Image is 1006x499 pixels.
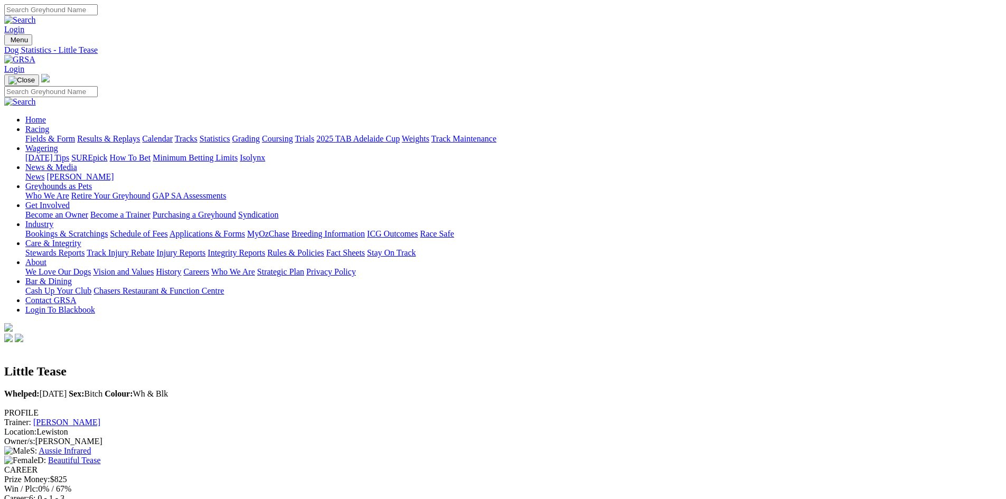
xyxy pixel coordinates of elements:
b: Whelped: [4,389,40,398]
a: Track Maintenance [431,134,496,143]
a: Become an Owner [25,210,88,219]
a: Retire Your Greyhound [71,191,151,200]
a: Become a Trainer [90,210,151,219]
a: Dog Statistics - Little Tease [4,45,1002,55]
a: Beautiful Tease [48,456,100,465]
span: S: [4,446,37,455]
a: Greyhounds as Pets [25,182,92,191]
div: PROFILE [4,408,1002,418]
a: SUREpick [71,153,107,162]
img: Search [4,15,36,25]
a: Coursing [262,134,293,143]
a: GAP SA Assessments [153,191,227,200]
div: Greyhounds as Pets [25,191,1002,201]
div: Bar & Dining [25,286,1002,296]
a: Racing [25,125,49,134]
a: Race Safe [420,229,454,238]
a: Chasers Restaurant & Function Centre [93,286,224,295]
span: Prize Money: [4,475,50,484]
a: Tracks [175,134,198,143]
a: Breeding Information [292,229,365,238]
a: Get Involved [25,201,70,210]
div: Industry [25,229,1002,239]
a: Integrity Reports [208,248,265,257]
a: Who We Are [211,267,255,276]
input: Search [4,4,98,15]
span: Owner/s: [4,437,35,446]
a: News [25,172,44,181]
a: Strategic Plan [257,267,304,276]
a: Injury Reports [156,248,205,257]
div: CAREER [4,465,1002,475]
a: Weights [402,134,429,143]
span: Win / Plc: [4,484,38,493]
div: Racing [25,134,1002,144]
a: Industry [25,220,53,229]
a: Applications & Forms [170,229,245,238]
h2: Little Tease [4,364,1002,379]
img: facebook.svg [4,334,13,342]
a: Stewards Reports [25,248,84,257]
div: Get Involved [25,210,1002,220]
a: Home [25,115,46,124]
a: Schedule of Fees [110,229,167,238]
span: Wh & Blk [105,389,168,398]
span: Location: [4,427,36,436]
a: Minimum Betting Limits [153,153,238,162]
a: [PERSON_NAME] [46,172,114,181]
img: Male [4,446,30,456]
div: 0% / 67% [4,484,1002,494]
a: Care & Integrity [25,239,81,248]
a: Fact Sheets [326,248,365,257]
a: Isolynx [240,153,265,162]
button: Toggle navigation [4,74,39,86]
a: Who We Are [25,191,69,200]
a: [PERSON_NAME] [33,418,100,427]
img: GRSA [4,55,35,64]
a: How To Bet [110,153,151,162]
div: Wagering [25,153,1002,163]
a: Login [4,25,24,34]
div: $825 [4,475,1002,484]
img: logo-grsa-white.png [41,74,50,82]
a: Login [4,64,24,73]
div: Care & Integrity [25,248,1002,258]
div: Lewiston [4,427,1002,437]
a: Statistics [200,134,230,143]
a: Careers [183,267,209,276]
b: Colour: [105,389,133,398]
a: ICG Outcomes [367,229,418,238]
a: Syndication [238,210,278,219]
div: News & Media [25,172,1002,182]
a: We Love Our Dogs [25,267,91,276]
span: Trainer: [4,418,31,427]
input: Search [4,86,98,97]
a: Trials [295,134,314,143]
img: twitter.svg [15,334,23,342]
a: Vision and Values [93,267,154,276]
a: Contact GRSA [25,296,76,305]
a: Stay On Track [367,248,416,257]
a: Purchasing a Greyhound [153,210,236,219]
a: Bar & Dining [25,277,72,286]
a: Rules & Policies [267,248,324,257]
span: Bitch [69,389,102,398]
a: News & Media [25,163,77,172]
a: Track Injury Rebate [87,248,154,257]
span: Menu [11,36,28,44]
b: Sex: [69,389,84,398]
img: Female [4,456,37,465]
a: Grading [232,134,260,143]
div: About [25,267,1002,277]
img: Search [4,97,36,107]
a: Aussie Infrared [39,446,91,455]
a: Fields & Form [25,134,75,143]
a: MyOzChase [247,229,289,238]
a: Cash Up Your Club [25,286,91,295]
a: 2025 TAB Adelaide Cup [316,134,400,143]
a: Login To Blackbook [25,305,95,314]
a: About [25,258,46,267]
a: Bookings & Scratchings [25,229,108,238]
a: Calendar [142,134,173,143]
a: Results & Replays [77,134,140,143]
